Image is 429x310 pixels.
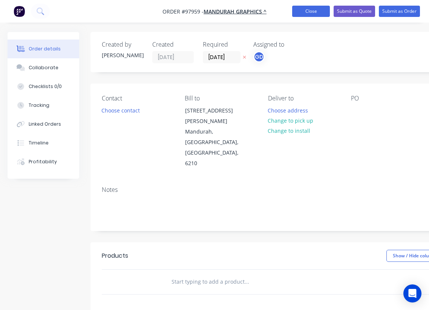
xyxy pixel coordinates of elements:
[8,96,79,115] button: Tracking
[8,115,79,134] button: Linked Orders
[29,64,58,71] div: Collaborate
[29,83,62,90] div: Checklists 0/0
[351,95,422,102] div: PO
[171,274,322,289] input: Start typing to add a product...
[264,105,312,115] button: Choose address
[8,134,79,152] button: Timeline
[203,41,244,48] div: Required
[102,95,173,102] div: Contact
[102,51,143,59] div: [PERSON_NAME]
[185,105,248,126] div: [STREET_ADDRESS][PERSON_NAME]
[8,152,79,171] button: Profitability
[102,251,128,260] div: Products
[152,41,194,48] div: Created
[334,6,375,17] button: Submit as Quote
[379,6,420,17] button: Submit as Order
[292,6,330,17] button: Close
[268,95,339,102] div: Deliver to
[29,158,57,165] div: Profitability
[29,46,61,52] div: Order details
[185,126,248,169] div: Mandurah, [GEOGRAPHIC_DATA], [GEOGRAPHIC_DATA], 6210
[253,41,329,48] div: Assigned to
[98,105,144,115] button: Choose contact
[403,284,421,302] div: Open Intercom Messenger
[8,77,79,96] button: Checklists 0/0
[102,41,143,48] div: Created by
[29,102,49,109] div: Tracking
[179,105,254,169] div: [STREET_ADDRESS][PERSON_NAME]Mandurah, [GEOGRAPHIC_DATA], [GEOGRAPHIC_DATA], 6210
[8,40,79,58] button: Order details
[185,95,256,102] div: Bill to
[204,8,267,15] a: MANDURAH GRAPHICS ^
[264,115,317,126] button: Change to pick up
[162,8,204,15] span: Order #97959 -
[253,51,265,62] button: GD
[8,58,79,77] button: Collaborate
[29,121,61,128] div: Linked Orders
[14,6,25,17] img: Factory
[264,126,314,136] button: Change to install
[29,140,49,146] div: Timeline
